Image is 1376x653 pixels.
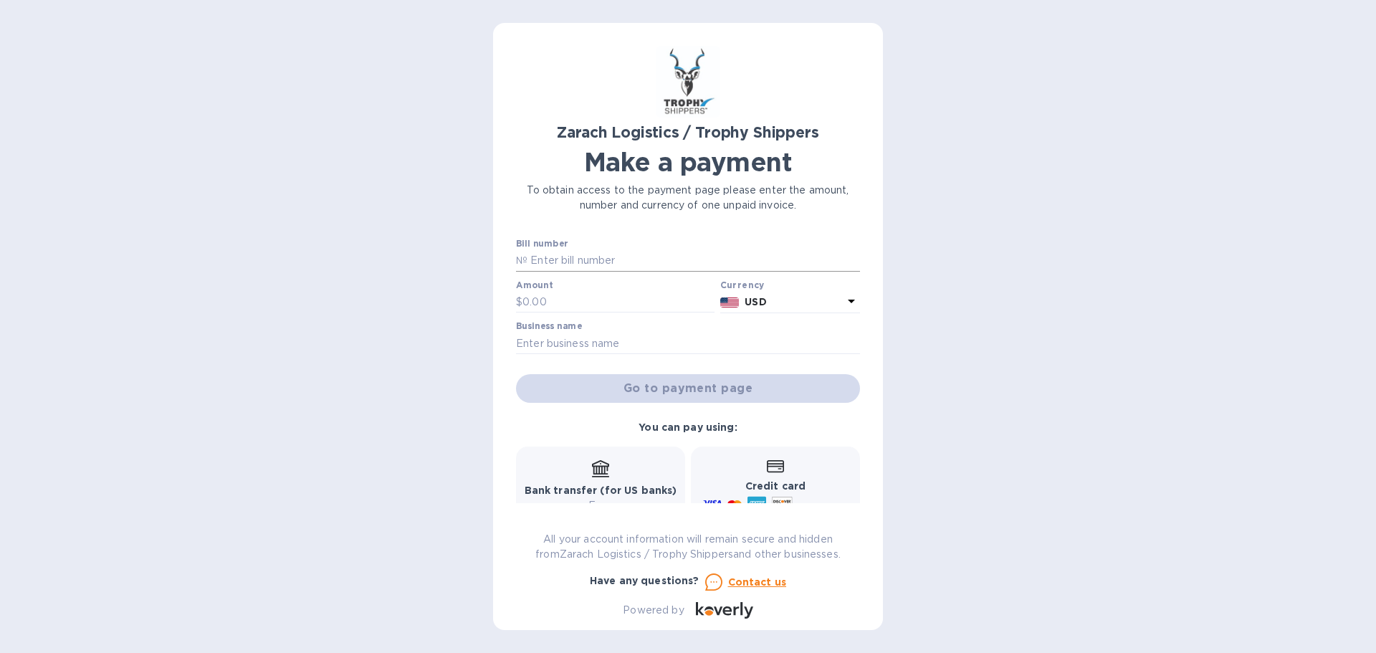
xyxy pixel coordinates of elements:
[720,297,740,308] img: USD
[522,292,715,313] input: 0.00
[516,532,860,562] p: All your account information will remain secure and hidden from Zarach Logistics / Trophy Shipper...
[557,123,818,141] b: Zarach Logistics / Trophy Shippers
[516,253,527,268] p: №
[639,421,737,433] b: You can pay using:
[516,147,860,177] h1: Make a payment
[525,498,677,513] p: Free
[525,485,677,496] b: Bank transfer (for US banks)
[516,333,860,354] input: Enter business name
[527,250,860,272] input: Enter bill number
[728,576,787,588] u: Contact us
[745,296,766,308] b: USD
[516,183,860,213] p: To obtain access to the payment page please enter the amount, number and currency of one unpaid i...
[720,280,765,290] b: Currency
[516,295,522,310] p: $
[516,240,568,249] label: Bill number
[745,480,806,492] b: Credit card
[623,603,684,618] p: Powered by
[516,281,553,290] label: Amount
[516,323,582,331] label: Business name
[590,575,699,586] b: Have any questions?
[798,500,851,511] span: and more...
